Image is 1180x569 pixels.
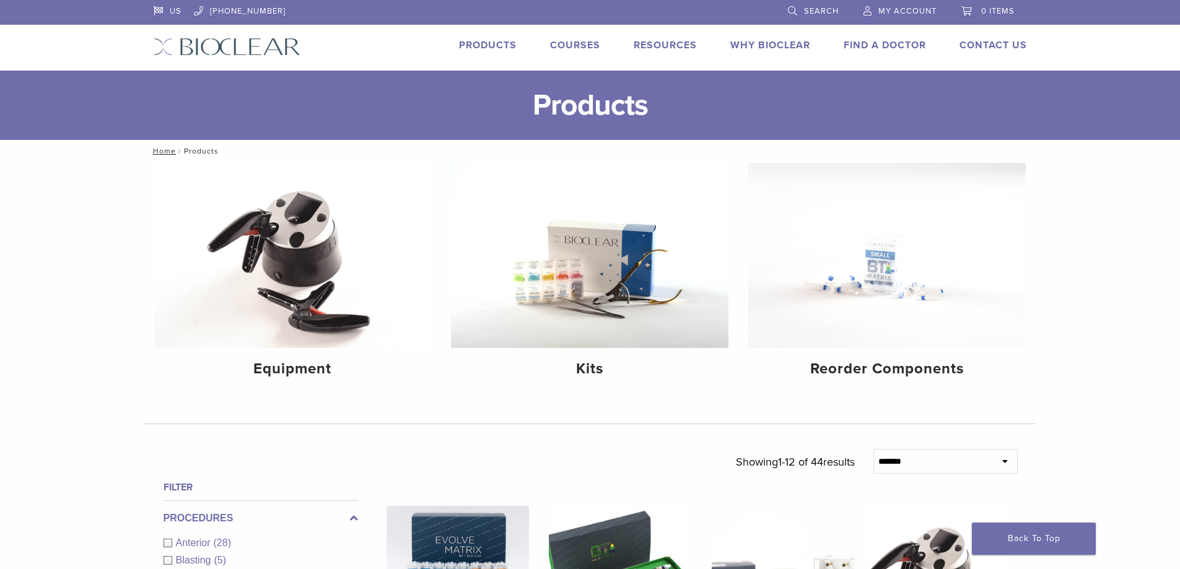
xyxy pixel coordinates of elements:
[176,555,214,565] span: Blasting
[748,163,1026,388] a: Reorder Components
[736,449,855,475] p: Showing results
[164,358,422,380] h4: Equipment
[981,6,1015,16] span: 0 items
[214,555,226,565] span: (5)
[451,163,728,388] a: Kits
[878,6,937,16] span: My Account
[758,358,1016,380] h4: Reorder Components
[748,163,1026,348] img: Reorder Components
[844,39,926,51] a: Find A Doctor
[154,163,432,388] a: Equipment
[634,39,697,51] a: Resources
[550,39,600,51] a: Courses
[164,480,358,495] h4: Filter
[461,358,719,380] h4: Kits
[451,163,728,348] img: Kits
[154,163,432,348] img: Equipment
[176,537,214,548] span: Anterior
[164,511,358,526] label: Procedures
[154,38,300,56] img: Bioclear
[972,523,1096,555] a: Back To Top
[144,140,1036,162] nav: Products
[804,6,839,16] span: Search
[459,39,517,51] a: Products
[959,39,1027,51] a: Contact Us
[176,148,184,154] span: /
[730,39,810,51] a: Why Bioclear
[778,455,823,469] span: 1-12 of 44
[214,537,231,548] span: (28)
[149,147,176,155] a: Home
